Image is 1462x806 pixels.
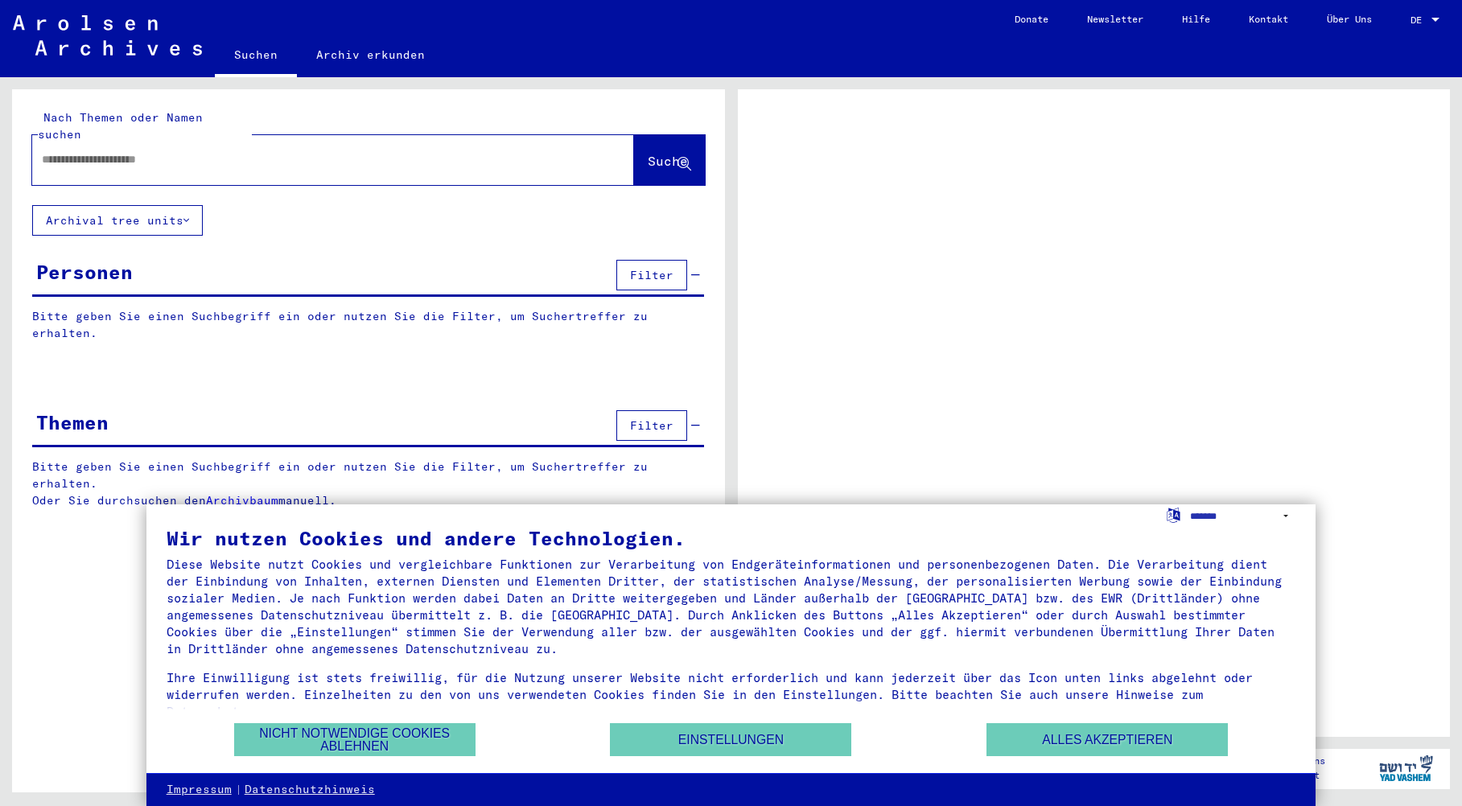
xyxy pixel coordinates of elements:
button: Suche [634,135,705,185]
span: Filter [630,268,673,282]
mat-label: Nach Themen oder Namen suchen [38,110,203,142]
button: Filter [616,260,687,290]
label: Sprache auswählen [1165,507,1182,522]
div: Themen [36,408,109,437]
a: Suchen [215,35,297,77]
button: Alles akzeptieren [986,723,1228,756]
span: DE [1411,14,1428,26]
a: Impressum [167,782,232,798]
div: Wir nutzen Cookies und andere Technologien. [167,528,1296,548]
p: Bitte geben Sie einen Suchbegriff ein oder nutzen Sie die Filter, um Suchertreffer zu erhalten. [32,308,704,342]
div: Personen [36,257,133,286]
div: Diese Website nutzt Cookies und vergleichbare Funktionen zur Verarbeitung von Endgeräteinformatio... [167,556,1296,657]
span: Suche [648,153,688,169]
img: Arolsen_neg.svg [13,15,202,56]
a: Archivbaum [206,493,278,508]
button: Nicht notwendige Cookies ablehnen [234,723,476,756]
p: Bitte geben Sie einen Suchbegriff ein oder nutzen Sie die Filter, um Suchertreffer zu erhalten. O... [32,459,705,509]
span: Filter [630,418,673,433]
select: Sprache auswählen [1190,504,1295,528]
button: Filter [616,410,687,441]
button: Archival tree units [32,205,203,236]
button: Einstellungen [610,723,851,756]
img: yv_logo.png [1376,748,1436,788]
a: Datenschutzhinweis [245,782,375,798]
a: Archiv erkunden [297,35,444,74]
div: Ihre Einwilligung ist stets freiwillig, für die Nutzung unserer Website nicht erforderlich und ka... [167,669,1296,720]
